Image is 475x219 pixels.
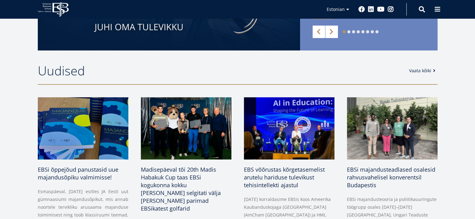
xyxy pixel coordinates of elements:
[244,97,334,159] img: Ai in Education
[375,30,379,33] a: 8
[347,166,435,189] span: EBSi majandusteadlased osalesid rahvusvahelisel konverentsil Budapestis
[366,30,369,33] a: 6
[361,30,364,33] a: 5
[343,30,346,33] a: 1
[359,6,365,12] a: Facebook
[347,97,438,159] img: a
[38,166,118,181] span: EBSi õppejõud panustasid uue majandusõpiku valmimisse!
[244,166,325,189] span: EBS võõrustas kõrgetasemelist arutelu hariduse tulevikust tehisintellekti ajastul
[388,6,394,12] a: Instagram
[347,30,350,33] a: 2
[141,97,231,159] img: 20th Madis Habakuk Cup
[377,6,384,12] a: Youtube
[38,97,128,159] img: Majandusõpik
[313,26,325,38] a: Previous
[325,26,338,38] a: Next
[352,30,355,33] a: 3
[409,68,438,74] a: Vaata kõiki
[368,6,374,12] a: Linkedin
[38,63,403,79] h2: Uudised
[371,30,374,33] a: 7
[141,166,221,212] span: Madisepäeval tõi 20th Madis Habakuk Cup taas EBSi kogukonna kokku [PERSON_NAME] selgitati välja [...
[357,30,360,33] a: 4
